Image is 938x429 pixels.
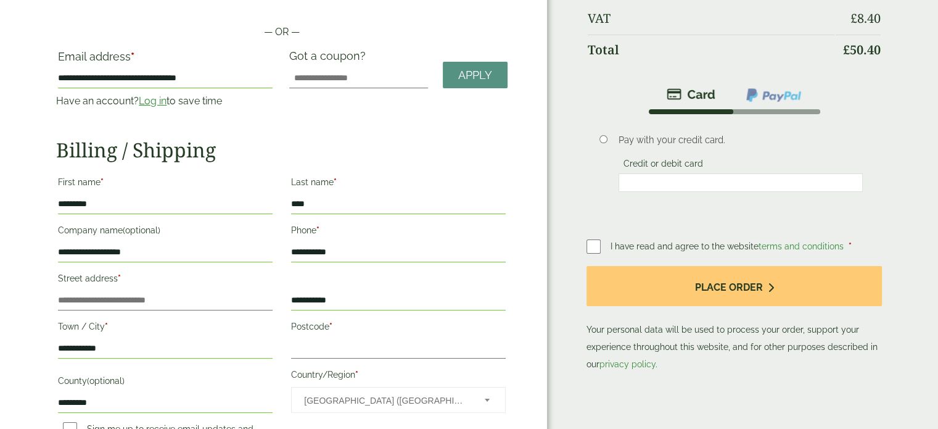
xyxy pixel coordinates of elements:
[56,138,508,162] h2: Billing / Shipping
[58,372,273,393] label: County
[316,225,319,235] abbr: required
[56,94,274,109] p: Have an account? to save time
[458,69,492,82] span: Apply
[118,273,121,283] abbr: required
[588,4,834,33] th: VAT
[58,270,273,291] label: Street address
[850,10,881,27] bdi: 8.40
[105,322,108,331] abbr: required
[355,370,358,380] abbr: required
[334,177,337,187] abbr: required
[586,266,882,373] p: Your personal data will be used to process your order, support your experience throughout this we...
[622,177,859,188] iframe: Secure card payment input frame
[619,159,708,172] label: Credit or debit card
[58,222,273,243] label: Company name
[849,241,852,251] abbr: required
[586,266,882,306] button: Place order
[58,318,273,339] label: Town / City
[87,376,125,386] span: (optional)
[291,318,506,339] label: Postcode
[289,49,371,69] label: Got a coupon?
[291,173,506,194] label: Last name
[58,173,273,194] label: First name
[101,177,104,187] abbr: required
[619,133,863,147] p: Pay with your credit card.
[139,95,167,107] a: Log in
[58,51,273,69] label: Email address
[588,35,834,65] th: Total
[329,322,332,331] abbr: required
[291,366,506,387] label: Country/Region
[759,241,844,251] a: terms and conditions
[443,62,508,88] a: Apply
[123,225,160,235] span: (optional)
[850,10,857,27] span: £
[291,222,506,243] label: Phone
[56,25,508,40] p: — OR —
[843,41,850,58] span: £
[745,87,802,103] img: ppcp-gateway.png
[599,359,656,369] a: privacy policy
[131,50,134,63] abbr: required
[611,241,846,251] span: I have read and agree to the website
[843,41,881,58] bdi: 50.40
[291,387,506,413] span: Country/Region
[304,388,468,414] span: United Kingdom (UK)
[667,87,715,102] img: stripe.png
